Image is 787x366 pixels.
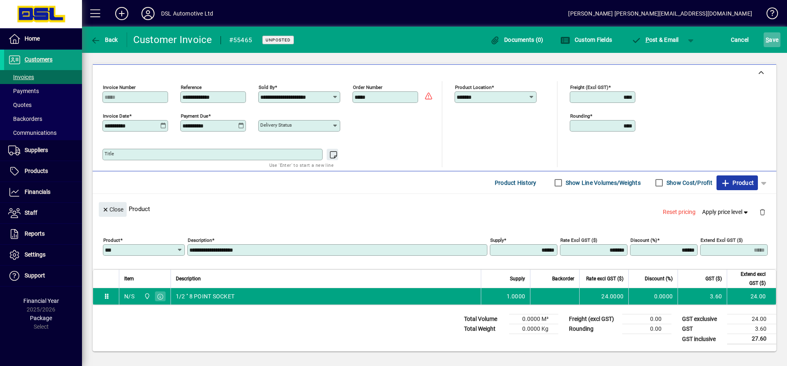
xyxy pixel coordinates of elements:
[764,32,780,47] button: Save
[558,32,614,47] button: Custom Fields
[4,29,82,49] a: Home
[570,113,590,119] mat-label: Rounding
[8,102,32,108] span: Quotes
[564,179,641,187] label: Show Line Volumes/Weights
[266,37,291,43] span: Unposted
[25,35,40,42] span: Home
[25,251,45,258] span: Settings
[565,324,622,334] td: Rounding
[627,32,683,47] button: Post & Email
[701,237,743,243] mat-label: Extend excl GST ($)
[23,298,59,304] span: Financial Year
[705,274,722,283] span: GST ($)
[729,32,751,47] button: Cancel
[727,288,776,305] td: 24.00
[716,175,758,190] button: Product
[4,161,82,182] a: Products
[678,288,727,305] td: 3.60
[507,292,525,300] span: 1.0000
[181,113,208,119] mat-label: Payment due
[8,74,34,80] span: Invoices
[678,314,727,324] td: GST exclusive
[727,314,776,324] td: 24.00
[181,84,202,90] mat-label: Reference
[753,202,772,222] button: Delete
[455,84,491,90] mat-label: Product location
[4,245,82,265] a: Settings
[4,126,82,140] a: Communications
[260,122,292,128] mat-label: Delivery status
[4,140,82,161] a: Suppliers
[8,88,39,94] span: Payments
[586,274,623,283] span: Rate excl GST ($)
[188,237,212,243] mat-label: Description
[229,34,252,47] div: #55465
[699,205,753,220] button: Apply price level
[488,32,546,47] button: Documents (0)
[552,274,574,283] span: Backorder
[4,112,82,126] a: Backorders
[460,324,509,334] td: Total Weight
[99,202,127,217] button: Close
[663,208,696,216] span: Reset pricing
[585,292,623,300] div: 24.0000
[259,84,275,90] mat-label: Sold by
[105,151,114,157] mat-label: Title
[760,2,777,28] a: Knowledge Base
[4,203,82,223] a: Staff
[732,270,766,288] span: Extend excl GST ($)
[630,237,657,243] mat-label: Discount (%)
[25,230,45,237] span: Reports
[109,6,135,21] button: Add
[353,84,382,90] mat-label: Order number
[568,7,752,20] div: [PERSON_NAME] [PERSON_NAME][EMAIL_ADDRESS][DOMAIN_NAME]
[124,292,134,300] div: N/S
[622,314,671,324] td: 0.00
[4,84,82,98] a: Payments
[4,70,82,84] a: Invoices
[570,84,608,90] mat-label: Freight (excl GST)
[4,182,82,202] a: Financials
[491,175,540,190] button: Product History
[460,314,509,324] td: Total Volume
[4,98,82,112] a: Quotes
[25,209,37,216] span: Staff
[4,266,82,286] a: Support
[766,33,778,46] span: ave
[103,237,120,243] mat-label: Product
[510,274,525,283] span: Supply
[628,288,678,305] td: 0.0000
[509,314,558,324] td: 0.0000 M³
[25,272,45,279] span: Support
[727,324,776,334] td: 3.60
[25,168,48,174] span: Products
[142,292,151,301] span: Central
[702,208,750,216] span: Apply price level
[721,176,754,189] span: Product
[660,205,699,220] button: Reset pricing
[4,224,82,244] a: Reports
[560,237,597,243] mat-label: Rate excl GST ($)
[8,116,42,122] span: Backorders
[665,179,712,187] label: Show Cost/Profit
[82,32,127,47] app-page-header-button: Back
[646,36,649,43] span: P
[135,6,161,21] button: Profile
[91,36,118,43] span: Back
[645,274,673,283] span: Discount (%)
[103,113,129,119] mat-label: Invoice date
[678,324,727,334] td: GST
[560,36,612,43] span: Custom Fields
[124,274,134,283] span: Item
[93,194,776,224] div: Product
[490,237,504,243] mat-label: Supply
[631,36,679,43] span: ost & Email
[731,33,749,46] span: Cancel
[30,315,52,321] span: Package
[89,32,120,47] button: Back
[509,324,558,334] td: 0.0000 Kg
[678,334,727,344] td: GST inclusive
[766,36,769,43] span: S
[25,56,52,63] span: Customers
[161,7,213,20] div: DSL Automotive Ltd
